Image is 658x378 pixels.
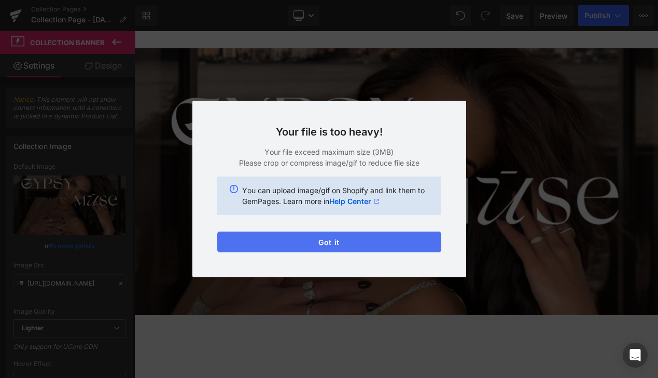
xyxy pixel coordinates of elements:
div: Open Intercom Messenger [623,343,648,368]
p: Your file exceed maximum size (3MB) [217,146,441,157]
button: Got it [217,232,441,252]
p: You can upload image/gif on Shopify and link them to GemPages. Learn more in [242,185,429,207]
p: Please crop or compress image/gif to reduce file size [217,157,441,168]
a: Help Center [329,196,380,207]
h3: Your file is too heavy! [217,126,441,138]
